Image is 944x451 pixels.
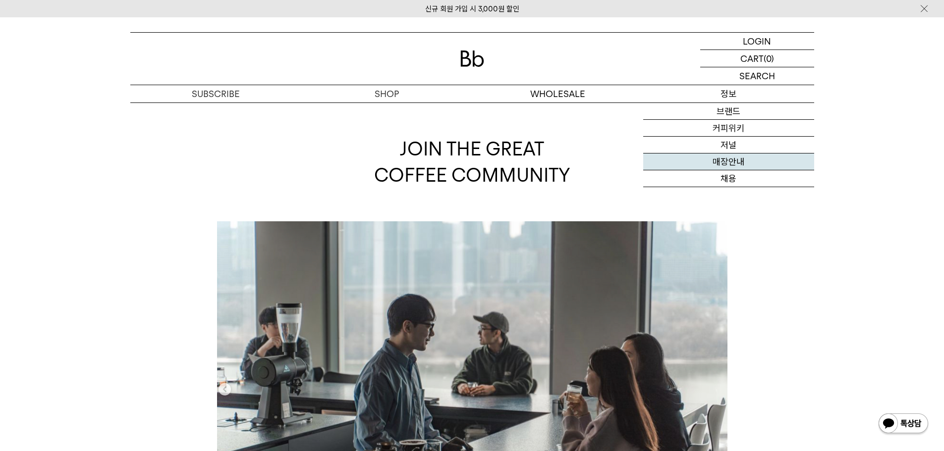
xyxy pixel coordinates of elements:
[764,50,774,67] p: (0)
[643,137,814,153] a: 저널
[643,153,814,170] a: 매장안내
[643,120,814,137] a: 커피위키
[425,4,519,13] a: 신규 회원 가입 시 3,000원 할인
[700,50,814,67] a: CART (0)
[460,50,484,67] img: 로고
[739,67,775,85] p: SEARCH
[700,33,814,50] a: LOGIN
[472,85,643,102] p: WHOLESALE
[374,138,570,186] span: JOIN THE GREAT COFFEE COMMUNITY
[878,412,929,436] img: 카카오톡 채널 1:1 채팅 버튼
[130,85,301,102] a: SUBSCRIBE
[643,85,814,102] p: 정보
[743,33,771,50] p: LOGIN
[301,85,472,102] a: SHOP
[740,50,764,67] p: CART
[643,103,814,120] a: 브랜드
[643,170,814,187] a: 채용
